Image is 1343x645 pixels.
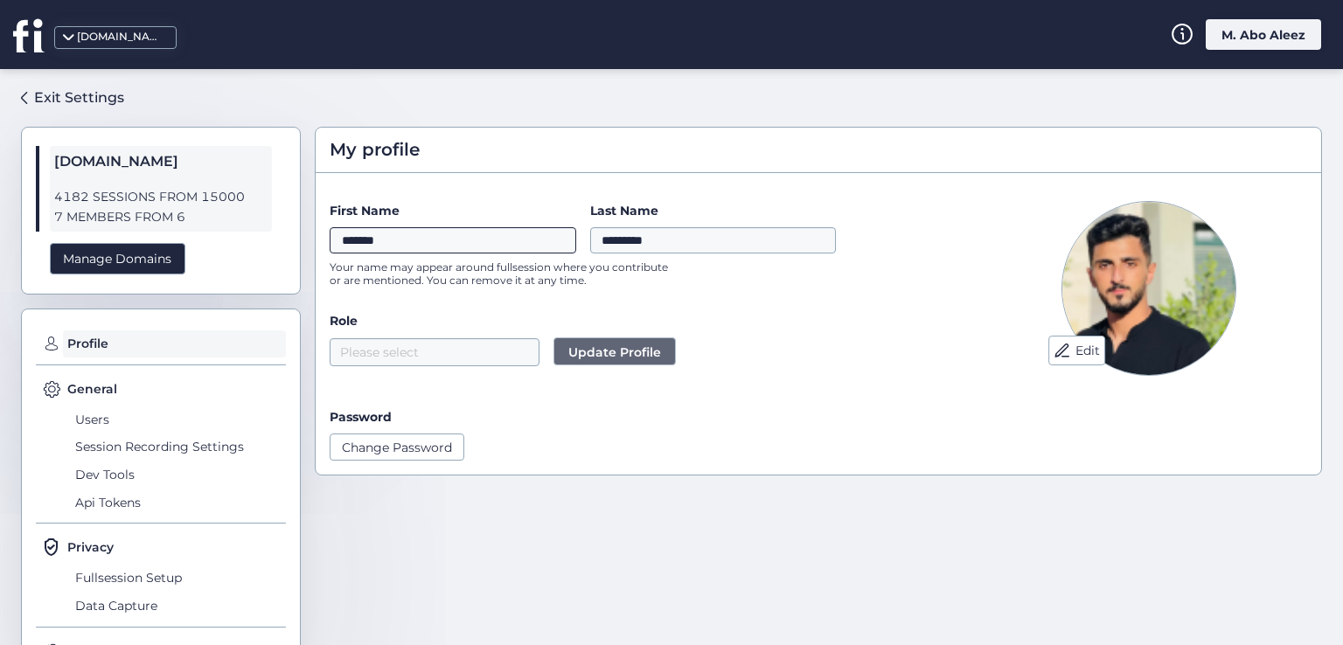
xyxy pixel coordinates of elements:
span: Dev Tools [71,461,286,489]
div: M. Abo Aleez [1206,19,1321,50]
span: Session Recording Settings [71,433,286,461]
span: My profile [330,136,420,163]
span: 4182 SESSIONS FROM 15000 [54,187,268,207]
span: Profile [63,330,286,358]
label: Password [330,409,392,425]
span: Users [71,406,286,433]
span: Api Tokens [71,489,286,517]
label: Role [330,311,963,330]
span: 7 MEMBERS FROM 6 [54,207,268,227]
div: [DOMAIN_NAME] [77,29,164,45]
span: Privacy [67,537,114,557]
span: Data Capture [71,592,286,620]
span: [DOMAIN_NAME] [54,150,268,173]
div: Exit Settings [34,87,124,108]
span: General [67,379,117,399]
span: Update Profile [568,343,661,362]
p: Your name may appear around fullsession where you contribute or are mentioned. You can remove it ... [330,260,679,287]
label: Last Name [590,201,837,220]
div: Manage Domains [50,243,185,275]
a: Exit Settings [21,83,124,113]
button: Edit [1048,336,1105,365]
button: Change Password [330,433,464,460]
span: Fullsession Setup [71,564,286,592]
label: First Name [330,201,576,220]
button: Update Profile [553,337,676,365]
img: Avatar Picture [1061,201,1236,376]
